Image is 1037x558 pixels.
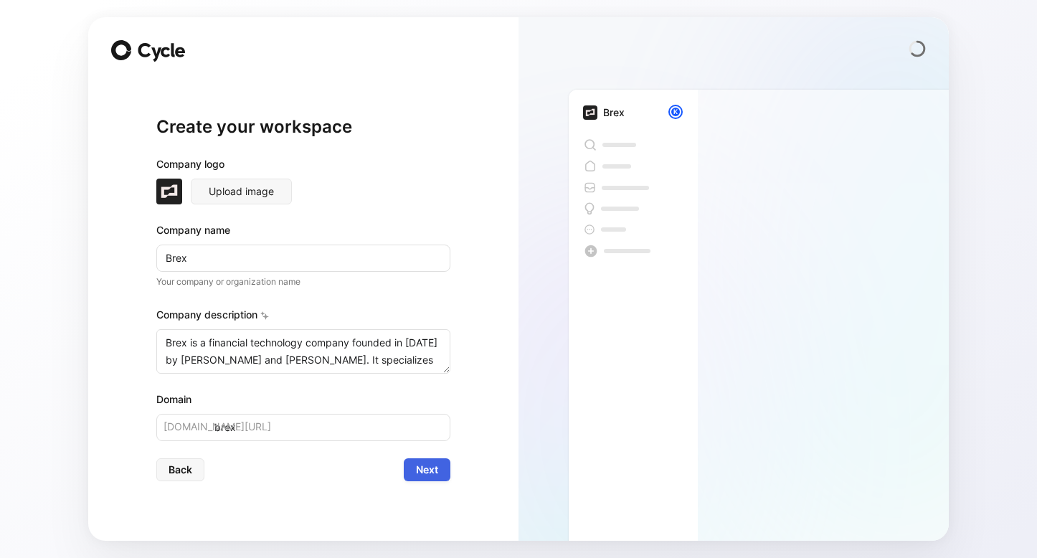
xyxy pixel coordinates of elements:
div: Brex [603,104,625,121]
button: Next [404,458,450,481]
span: Next [416,461,438,478]
span: Back [169,461,192,478]
p: Your company or organization name [156,275,450,289]
div: K [670,106,681,118]
button: Upload image [191,179,292,204]
img: brex.com [156,179,182,204]
div: Company logo [156,156,450,179]
span: [DOMAIN_NAME][URL] [164,418,271,435]
button: Back [156,458,204,481]
input: Example [156,245,450,272]
span: Upload image [209,183,274,200]
div: Company name [156,222,450,239]
h1: Create your workspace [156,115,450,138]
img: brex.com [583,105,597,120]
div: Company description [156,306,450,329]
div: Domain [156,391,450,408]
